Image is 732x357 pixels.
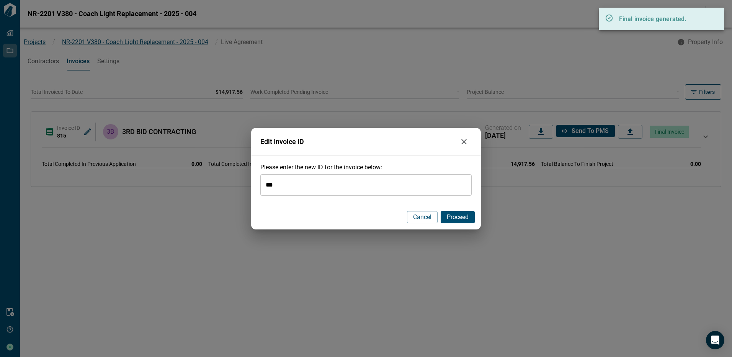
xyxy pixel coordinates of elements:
button: Cancel [407,211,438,223]
span: Cancel [413,213,431,221]
span: Proceed [447,213,469,221]
p: Final invoice generated. [619,15,711,24]
button: Proceed [441,211,475,223]
div: Open Intercom Messenger [706,331,724,349]
span: Edit Invoice ID [260,138,456,146]
span: Please enter the new ID for the invoice below: [260,164,382,171]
